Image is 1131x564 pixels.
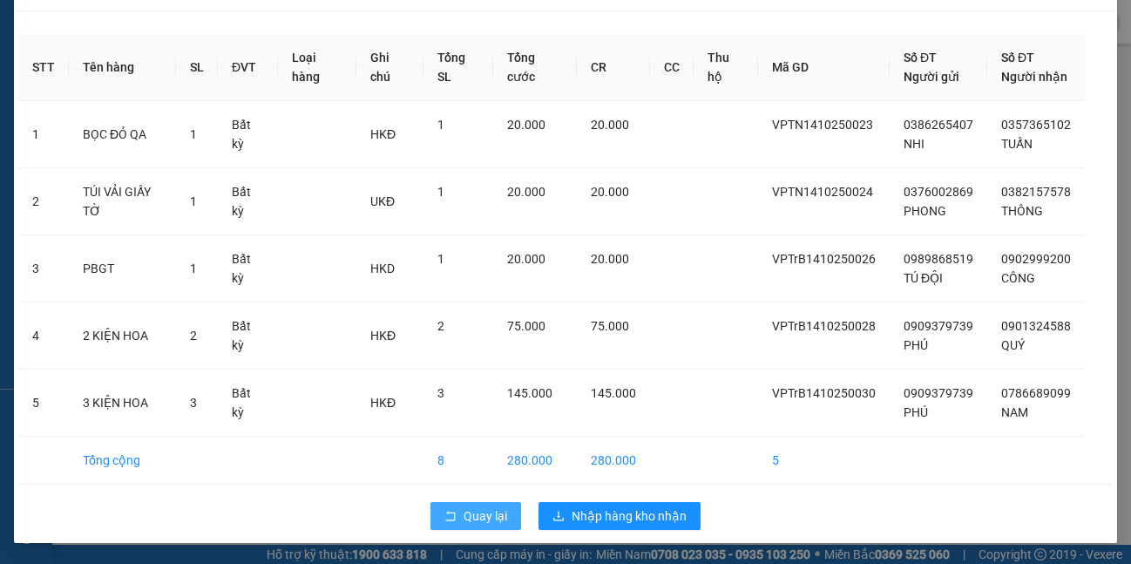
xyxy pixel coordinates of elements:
[190,396,197,410] span: 3
[430,502,521,530] button: rollbackQuay lại
[772,386,876,400] span: VPTrB1410250030
[507,185,545,199] span: 20.000
[552,510,565,524] span: download
[69,101,176,168] td: BỌC ĐỎ QA
[18,34,69,101] th: STT
[904,338,928,352] span: PHÚ
[370,262,395,275] span: HKD
[904,252,973,266] span: 0989868519
[190,262,197,275] span: 1
[1001,271,1035,285] span: CÔNG
[772,118,873,132] span: VPTN1410250023
[758,437,890,485] td: 5
[904,271,943,285] span: TÚ ĐỘI
[18,101,69,168] td: 1
[591,118,629,132] span: 20.000
[904,118,973,132] span: 0386265407
[1001,319,1071,333] span: 0901324588
[507,252,545,266] span: 20.000
[190,194,197,208] span: 1
[650,34,694,101] th: CC
[437,185,444,199] span: 1
[278,34,356,101] th: Loại hàng
[772,252,876,266] span: VPTrB1410250026
[176,34,218,101] th: SL
[69,370,176,437] td: 3 KIỆN HOA
[1001,70,1067,84] span: Người nhận
[370,396,396,410] span: HKĐ
[370,329,396,343] span: HKĐ
[18,168,69,235] td: 2
[437,319,444,333] span: 2
[190,329,197,343] span: 2
[1001,118,1071,132] span: 0357365102
[572,506,687,526] span: Nhập hàng kho nhận
[591,185,629,199] span: 20.000
[69,168,176,235] td: TÚI VẢI GIẤY TỜ
[444,510,457,524] span: rollback
[1001,252,1071,266] span: 0902999200
[190,127,197,141] span: 1
[218,101,278,168] td: Bất kỳ
[18,370,69,437] td: 5
[591,319,629,333] span: 75.000
[69,34,176,101] th: Tên hàng
[493,437,578,485] td: 280.000
[218,302,278,370] td: Bất kỳ
[591,386,636,400] span: 145.000
[507,118,545,132] span: 20.000
[904,405,928,419] span: PHÚ
[904,386,973,400] span: 0909379739
[437,118,444,132] span: 1
[69,302,176,370] td: 2 KIỆN HOA
[904,185,973,199] span: 0376002869
[218,168,278,235] td: Bất kỳ
[69,437,176,485] td: Tổng cộng
[904,70,959,84] span: Người gửi
[356,34,423,101] th: Ghi chú
[493,34,578,101] th: Tổng cước
[507,386,552,400] span: 145.000
[18,302,69,370] td: 4
[1001,51,1034,65] span: Số ĐT
[437,386,444,400] span: 3
[758,34,890,101] th: Mã GD
[577,34,650,101] th: CR
[904,319,973,333] span: 0909379739
[423,437,493,485] td: 8
[1001,185,1071,199] span: 0382157578
[772,319,876,333] span: VPTrB1410250028
[1001,137,1033,151] span: TUẤN
[370,194,395,208] span: UKĐ
[218,370,278,437] td: Bất kỳ
[577,437,650,485] td: 280.000
[904,137,924,151] span: NHI
[1001,204,1043,218] span: THÔNG
[1001,405,1028,419] span: NAM
[218,34,278,101] th: ĐVT
[69,235,176,302] td: PBGT
[1001,338,1025,352] span: QUÝ
[772,185,873,199] span: VPTN1410250024
[904,204,946,218] span: PHONG
[370,127,396,141] span: HKĐ
[437,252,444,266] span: 1
[538,502,701,530] button: downloadNhập hàng kho nhận
[218,235,278,302] td: Bất kỳ
[423,34,493,101] th: Tổng SL
[591,252,629,266] span: 20.000
[1001,386,1071,400] span: 0786689099
[18,235,69,302] td: 3
[694,34,758,101] th: Thu hộ
[904,51,937,65] span: Số ĐT
[464,506,507,526] span: Quay lại
[507,319,545,333] span: 75.000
